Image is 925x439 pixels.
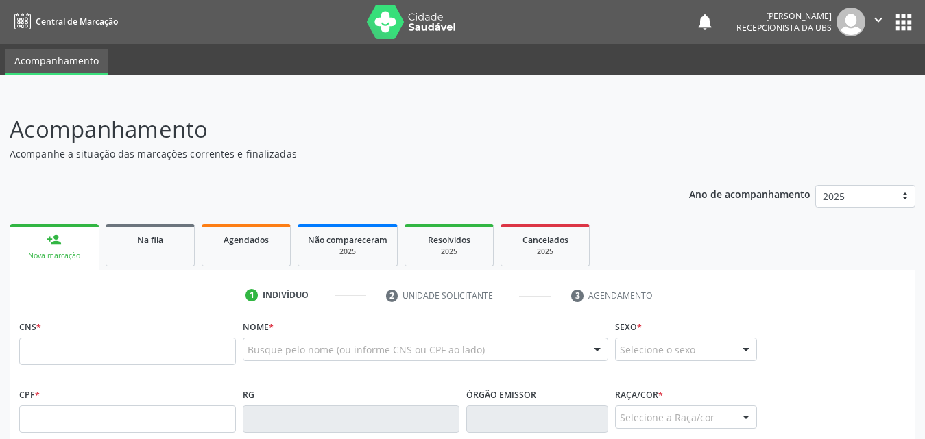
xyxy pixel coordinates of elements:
div: 2025 [308,247,387,257]
label: Raça/cor [615,384,663,405]
div: [PERSON_NAME] [736,10,832,22]
div: Indivíduo [263,289,309,301]
p: Acompanhe a situação das marcações correntes e finalizadas [10,147,644,161]
label: Órgão emissor [466,384,536,405]
span: Não compareceram [308,234,387,246]
span: Busque pelo nome (ou informe CNS ou CPF ao lado) [248,342,485,357]
a: Central de Marcação [10,10,118,33]
img: img [837,8,865,36]
span: Na fila [137,234,163,246]
button: notifications [695,12,714,32]
span: Selecione a Raça/cor [620,410,714,425]
div: 1 [245,289,258,301]
label: CNS [19,316,41,338]
span: Central de Marcação [36,16,118,27]
span: Agendados [224,234,269,246]
span: Cancelados [522,234,568,246]
span: Recepcionista da UBS [736,22,832,34]
div: 2025 [415,247,483,257]
p: Ano de acompanhamento [689,185,810,202]
i:  [871,12,886,27]
div: person_add [47,232,62,247]
div: Nova marcação [19,251,89,261]
p: Acompanhamento [10,112,644,147]
a: Acompanhamento [5,49,108,75]
span: Resolvidos [428,234,470,246]
label: Sexo [615,316,642,338]
div: 2025 [511,247,579,257]
label: RG [243,384,254,405]
label: Nome [243,316,274,338]
button:  [865,8,891,36]
span: Selecione o sexo [620,342,695,357]
button: apps [891,10,915,34]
